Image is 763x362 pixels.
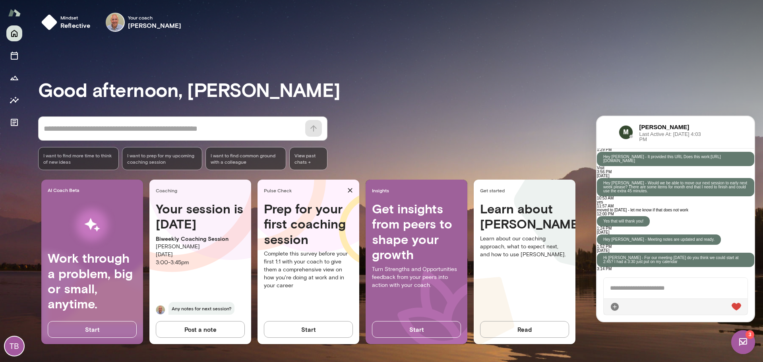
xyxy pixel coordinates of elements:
button: Read [480,321,569,338]
p: Hey [PERSON_NAME] - It provided this URL Does this work: [6,39,151,46]
h4: Your session is [DATE] [156,201,245,232]
h4: Prep for your first coaching session [264,201,353,247]
span: Your coach [128,14,182,21]
h3: Good afternoon, [PERSON_NAME] [38,78,763,101]
h4: Work through a problem, big or small, anytime. [48,250,137,312]
img: data:image/png;base64,iVBORw0KGgoAAAANSUhEUgAAAMgAAADICAYAAACtWK6eAAAAAXNSR0IArs4c6QAADN1JREFUeF7... [22,9,36,23]
span: Last Active At: [DATE] 4:03 PM [43,15,105,25]
button: Mindsetreflective [38,10,97,35]
span: I want to find more time to think of new ideas [43,152,114,165]
span: I want to prep for my upcoming coaching session [127,152,198,165]
div: I want to find more time to think of new ideas [38,147,119,170]
p: Complete this survey before your first 1:1 with your coach to give them a comprehensive view on h... [264,250,353,290]
button: Sessions [6,48,22,64]
div: Marc FriedmanYour coach[PERSON_NAME] [100,10,187,35]
div: TB [5,337,24,356]
img: mindset [41,14,57,30]
p: 3:00 - 3:45pm [156,259,245,267]
p: Hi [PERSON_NAME] - For our meeting [DATE] do you think we could start at 2:45? I had a 3:30 just ... [6,139,151,147]
p: Hey [PERSON_NAME] - Would we be able to move our next session to early next week please? There ar... [6,65,151,77]
h6: reflective [60,21,91,30]
span: I want to find common ground with a colleague [211,152,281,165]
p: Learn about our coaching approach, what to expect next, and how to use [PERSON_NAME]. [480,235,569,259]
div: Attach [13,186,23,195]
div: I want to find common ground with a colleague [205,147,286,170]
p: [PERSON_NAME] [156,243,245,251]
button: Start [48,321,137,338]
p: Biweekly Coaching Session [156,235,245,243]
img: Mento [8,5,21,20]
button: Documents [6,114,22,130]
span: Get started [480,187,572,194]
h4: Get insights from peers to shape your growth [372,201,461,262]
img: Marc Friedman [106,13,125,32]
button: Insights [6,92,22,108]
span: Any notes for next session? [168,302,234,315]
span: Insights [372,187,464,194]
a: [URL][DOMAIN_NAME] [6,38,124,46]
h6: [PERSON_NAME] [43,6,105,15]
p: Yes that will thank you! [6,103,46,107]
span: Coaching [156,187,248,194]
span: View past chats -> [289,147,327,170]
p: [DATE] [156,251,245,259]
span: AI Coach Beta [48,187,140,193]
p: Hey [PERSON_NAME] - Meeting notes are updated and ready. [6,121,118,125]
button: Start [264,321,353,338]
h4: Learn about [PERSON_NAME] [480,201,569,232]
button: Post a note [156,321,245,338]
span: Mindset [60,14,91,21]
img: AI Workflows [57,200,128,250]
h6: [PERSON_NAME] [128,21,182,30]
button: Growth Plan [6,70,22,86]
span: Pulse Check [264,187,344,194]
button: Start [372,321,461,338]
p: Turn Strengths and Opportunities feedback from your peers into action with your coach. [372,265,461,289]
div: Live Reaction [135,186,144,195]
div: I want to prep for my upcoming coaching session [122,147,203,170]
button: Home [6,25,22,41]
img: Marc [156,305,165,315]
img: heart [135,186,144,194]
